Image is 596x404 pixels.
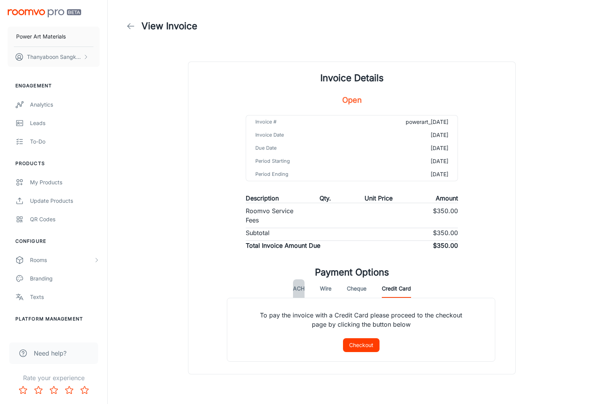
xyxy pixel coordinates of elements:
button: Rate 1 star [15,382,31,398]
button: Power Art Materials [8,27,100,47]
div: Rooms [30,256,93,264]
div: Leads [30,119,100,127]
td: [DATE] [355,155,458,168]
div: Analytics [30,100,100,109]
td: [DATE] [355,129,458,142]
div: QR Codes [30,215,100,224]
td: Period Starting [246,155,355,168]
p: To pay the invoice with a Credit Card please proceed to the checkout page by clicking the button ... [246,298,476,338]
button: Credit Card [382,279,411,298]
h1: View Invoice [142,19,197,33]
p: Description [246,194,279,203]
button: Checkout [343,338,380,352]
button: Rate 4 star [62,382,77,398]
p: $350.00 [433,228,458,237]
p: Roomvo Service Fees [246,206,299,225]
span: Need help? [34,349,67,358]
div: Texts [30,293,100,301]
div: My Products [30,178,100,187]
div: Branding [30,274,100,283]
td: [DATE] [355,142,458,155]
div: To-do [30,137,100,146]
td: Invoice Date [246,129,355,142]
h5: Open [342,94,362,106]
img: Roomvo PRO Beta [8,9,81,17]
button: Rate 2 star [31,382,46,398]
button: Rate 5 star [77,382,92,398]
p: Subtotal [246,228,270,237]
p: Amount [436,194,458,203]
button: Wire [320,279,331,298]
td: Due Date [246,142,355,155]
p: Unit Price [365,194,393,203]
td: [DATE] [355,168,458,181]
p: Power Art Materials [16,32,66,41]
p: Total Invoice Amount Due [246,241,320,250]
td: powerart_[DATE] [355,115,458,129]
button: Rate 3 star [46,382,62,398]
div: Update Products [30,197,100,205]
h1: Invoice Details [320,71,384,85]
button: ACH [293,279,305,298]
button: Cheque [347,279,366,298]
button: Thanyaboon Sangkhavichit [8,47,100,67]
td: Period Ending [246,168,355,181]
h1: Payment Options [315,265,389,279]
p: $350.00 [433,241,458,250]
p: Thanyaboon Sangkhavichit [27,53,81,61]
p: $350.00 [433,206,458,225]
td: Invoice # [246,115,355,129]
p: Qty. [320,194,331,203]
p: Rate your experience [6,373,101,382]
